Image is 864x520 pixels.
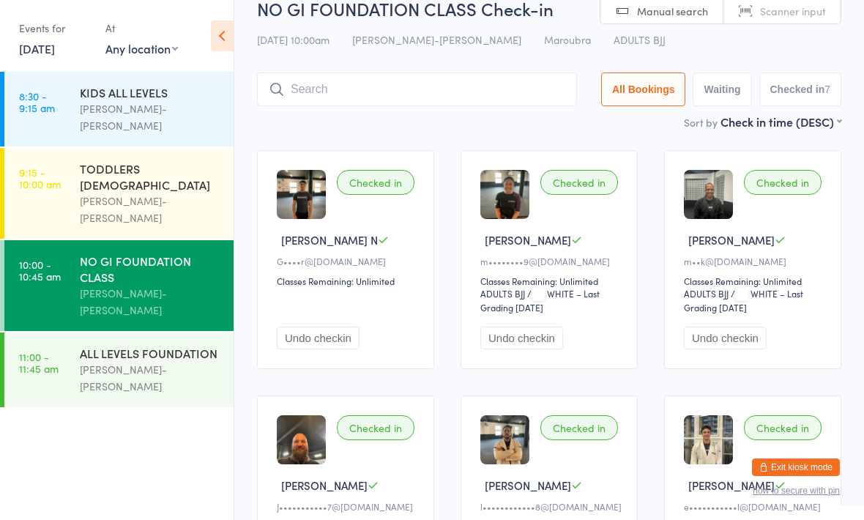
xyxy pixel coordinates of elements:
time: 8:30 - 9:15 am [19,90,55,114]
img: image1754697733.png [480,170,529,219]
span: [PERSON_NAME] [485,478,571,493]
div: J•••••••••••7@[DOMAIN_NAME] [277,500,419,513]
button: how to secure with pin [753,486,840,496]
button: Undo checkin [277,327,360,349]
div: Classes Remaining: Unlimited [277,275,419,287]
div: Checked in [337,170,414,195]
span: [PERSON_NAME] [688,478,775,493]
div: Checked in [540,170,618,195]
div: G••••r@[DOMAIN_NAME] [277,255,419,267]
div: Checked in [540,415,618,440]
span: [PERSON_NAME] [281,478,368,493]
a: 10:00 -10:45 amNO GI FOUNDATION CLASS[PERSON_NAME]-[PERSON_NAME] [4,240,234,331]
div: Checked in [337,415,414,440]
div: Checked in [744,170,822,195]
div: TODDLERS [DEMOGRAPHIC_DATA] [80,160,221,193]
time: 9:15 - 10:00 am [19,166,61,190]
time: 10:00 - 10:45 am [19,259,61,282]
button: All Bookings [601,73,686,106]
input: Search [257,73,577,106]
span: [DATE] 10:00am [257,32,329,47]
div: ALL LEVELS FOUNDATION [80,345,221,361]
div: Checked in [744,415,822,440]
div: Any location [105,40,178,56]
a: 11:00 -11:45 amALL LEVELS FOUNDATION[PERSON_NAME]-[PERSON_NAME] [4,333,234,407]
div: At [105,16,178,40]
div: Check in time (DESC) [720,114,841,130]
span: Maroubra [544,32,591,47]
span: [PERSON_NAME]-[PERSON_NAME] [352,32,521,47]
div: 7 [824,83,830,95]
img: image1755846610.png [684,415,733,464]
a: 9:15 -10:00 amTODDLERS [DEMOGRAPHIC_DATA][PERSON_NAME]-[PERSON_NAME] [4,148,234,239]
button: Exit kiosk mode [752,458,840,476]
div: KIDS ALL LEVELS [80,84,221,100]
div: Classes Remaining: Unlimited [684,275,826,287]
span: [PERSON_NAME] [485,232,571,248]
div: ADULTS BJJ [684,287,729,300]
button: Waiting [693,73,751,106]
div: e•••••••••••l@[DOMAIN_NAME] [684,500,826,513]
div: [PERSON_NAME]-[PERSON_NAME] [80,285,221,319]
div: ADULTS BJJ [480,287,525,300]
img: image1754701549.png [277,415,326,464]
a: 8:30 -9:15 amKIDS ALL LEVELS[PERSON_NAME]-[PERSON_NAME] [4,72,234,146]
div: l••••••••••••8@[DOMAIN_NAME] [480,500,622,513]
div: Events for [19,16,91,40]
div: NO GI FOUNDATION CLASS [80,253,221,285]
button: Undo checkin [684,327,767,349]
span: [PERSON_NAME] N [281,232,378,248]
img: image1757124471.png [277,170,326,219]
img: image1754622800.png [684,170,733,219]
a: [DATE] [19,40,55,56]
div: m••••••••9@[DOMAIN_NAME] [480,255,622,267]
div: m••k@[DOMAIN_NAME] [684,255,826,267]
span: Scanner input [760,4,826,18]
span: Manual search [637,4,708,18]
time: 11:00 - 11:45 am [19,351,59,374]
div: Classes Remaining: Unlimited [480,275,622,287]
button: Checked in7 [759,73,842,106]
div: [PERSON_NAME]-[PERSON_NAME] [80,193,221,226]
img: image1755915448.png [480,415,529,464]
button: Undo checkin [480,327,563,349]
div: [PERSON_NAME]-[PERSON_NAME] [80,100,221,134]
label: Sort by [684,115,718,130]
div: [PERSON_NAME]-[PERSON_NAME] [80,361,221,395]
span: [PERSON_NAME] [688,232,775,248]
span: ADULTS BJJ [614,32,666,47]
